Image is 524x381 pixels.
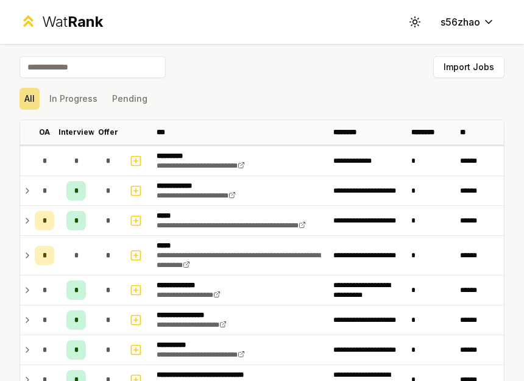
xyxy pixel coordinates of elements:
p: OA [39,127,50,137]
button: All [19,88,40,110]
button: s56zhao [431,11,505,33]
button: Import Jobs [433,56,505,78]
span: Rank [68,13,103,30]
p: Offer [98,127,118,137]
p: Interview [58,127,94,137]
button: In Progress [44,88,102,110]
div: Wat [42,12,103,32]
a: WatRank [19,12,103,32]
span: s56zhao [441,15,480,29]
button: Pending [107,88,152,110]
